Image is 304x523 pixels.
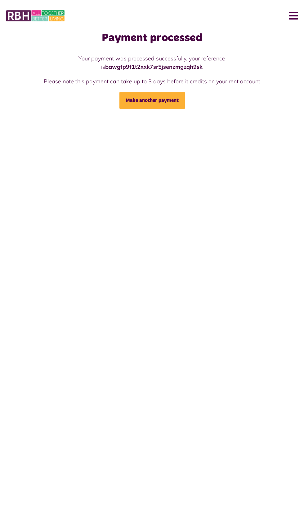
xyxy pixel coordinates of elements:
[30,77,273,86] p: Please note this payment can take up to 3 days before it credits on your rent account
[30,32,273,45] h1: Payment processed
[105,63,203,70] strong: bawgfp9f1t2xxk7sr5jsenzmgzqh9sk
[30,54,273,71] p: Your payment was processed successfully, your reference is
[6,9,65,22] img: MyRBH
[119,92,185,109] a: Make another payment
